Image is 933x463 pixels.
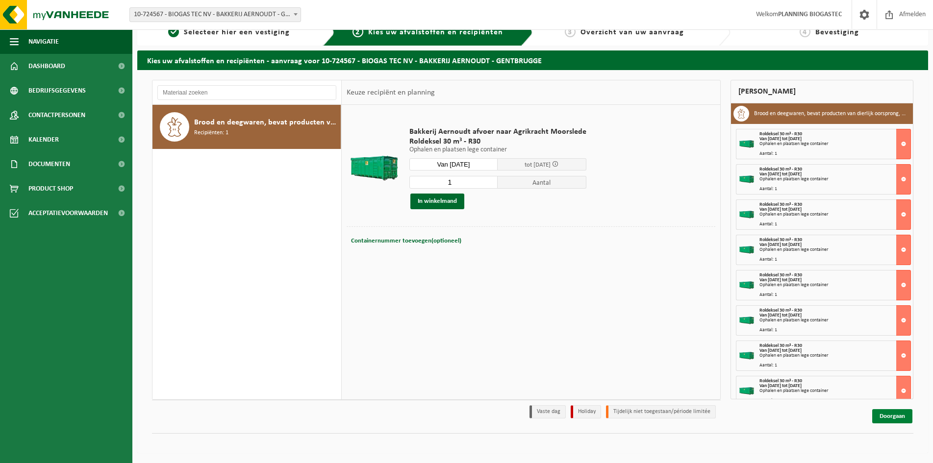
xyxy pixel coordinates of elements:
div: Aantal: 1 [759,187,910,192]
strong: Van [DATE] tot [DATE] [759,383,802,389]
span: Roldeksel 30 m³ - R30 [759,343,802,348]
div: Aantal: 1 [759,363,910,368]
li: Tijdelijk niet toegestaan/période limitée [606,405,716,418]
div: Aantal: 1 [759,151,910,156]
strong: Van [DATE] tot [DATE] [759,171,802,177]
strong: Van [DATE] tot [DATE] [759,313,802,318]
span: 10-724567 - BIOGAS TEC NV - BAKKERIJ AERNOUDT - GENTBRUGGE [130,8,301,22]
span: Overzicht van uw aanvraag [580,28,684,36]
span: Kalender [28,127,59,152]
div: Aantal: 1 [759,292,910,297]
span: 1 [168,26,179,37]
div: Aantal: 1 [759,257,910,262]
a: Doorgaan [872,409,912,423]
span: Bedrijfsgegevens [28,78,86,103]
strong: PLANNING BIOGASTEC [778,11,842,18]
strong: Van [DATE] tot [DATE] [759,207,802,212]
span: Roldeksel 30 m³ - R30 [759,131,802,137]
div: Ophalen en plaatsen lege container [759,283,910,288]
span: 4 [800,26,810,37]
a: 1Selecteer hier een vestiging [142,26,315,38]
div: Ophalen en plaatsen lege container [759,247,910,252]
strong: Van [DATE] tot [DATE] [759,348,802,353]
span: Roldeksel 30 m³ - R30 [759,167,802,172]
div: Aantal: 1 [759,398,910,403]
strong: Van [DATE] tot [DATE] [759,242,802,247]
span: 10-724567 - BIOGAS TEC NV - BAKKERIJ AERNOUDT - GENTBRUGGE [129,7,301,22]
li: Vaste dag [530,405,566,418]
span: Roldeksel 30 m³ - R30 [759,272,802,278]
div: Keuze recipiënt en planning [342,80,440,105]
span: Roldeksel 30 m³ - R30 [759,308,802,313]
span: Kies uw afvalstoffen en recipiënten [368,28,503,36]
span: 3 [565,26,576,37]
div: Ophalen en plaatsen lege container [759,318,910,323]
span: 2 [353,26,363,37]
span: Acceptatievoorwaarden [28,201,108,225]
span: Roldeksel 30 m³ - R30 [409,137,586,146]
h3: Brood en deegwaren, bevat producten van dierlijk oorsprong, onverpakt, categorie 3 [754,106,906,122]
span: Product Shop [28,176,73,201]
h2: Kies uw afvalstoffen en recipiënten - aanvraag voor 10-724567 - BIOGAS TEC NV - BAKKERIJ AERNOUDT... [137,50,928,70]
span: Roldeksel 30 m³ - R30 [759,237,802,243]
span: Brood en deegwaren, bevat producten van dierlijk oorsprong, onverpakt, categorie 3 [194,117,338,128]
div: Aantal: 1 [759,222,910,227]
span: Aantal [498,176,586,189]
span: Selecteer hier een vestiging [184,28,290,36]
div: Ophalen en plaatsen lege container [759,389,910,393]
div: Ophalen en plaatsen lege container [759,212,910,217]
span: Dashboard [28,54,65,78]
div: Aantal: 1 [759,328,910,333]
li: Holiday [571,405,601,418]
button: Containernummer toevoegen(optioneel) [350,234,462,248]
button: In winkelmand [410,194,464,209]
span: Contactpersonen [28,103,85,127]
div: Ophalen en plaatsen lege container [759,353,910,358]
span: Navigatie [28,29,59,54]
span: Roldeksel 30 m³ - R30 [759,202,802,207]
span: Roldeksel 30 m³ - R30 [759,378,802,384]
strong: Van [DATE] tot [DATE] [759,136,802,142]
div: Ophalen en plaatsen lege container [759,177,910,182]
input: Materiaal zoeken [157,85,336,100]
span: Bevestiging [815,28,859,36]
button: Brood en deegwaren, bevat producten van dierlijk oorsprong, onverpakt, categorie 3 Recipiënten: 1 [152,105,341,149]
div: Ophalen en plaatsen lege container [759,142,910,146]
input: Selecteer datum [409,158,498,171]
span: Recipiënten: 1 [194,128,228,138]
span: Bakkerij Aernoudt afvoer naar Agrikracht Moorslede [409,127,586,137]
span: Documenten [28,152,70,176]
strong: Van [DATE] tot [DATE] [759,277,802,283]
div: [PERSON_NAME] [731,80,913,103]
span: Containernummer toevoegen(optioneel) [351,238,461,244]
span: tot [DATE] [525,162,551,168]
p: Ophalen en plaatsen lege container [409,146,586,153]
